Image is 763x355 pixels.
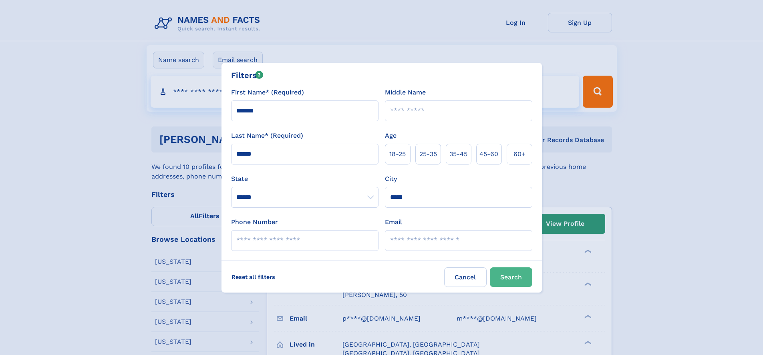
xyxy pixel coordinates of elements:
label: Cancel [444,267,487,287]
span: 25‑35 [419,149,437,159]
label: State [231,174,378,184]
label: Middle Name [385,88,426,97]
button: Search [490,267,532,287]
label: Email [385,217,402,227]
label: Last Name* (Required) [231,131,303,140]
span: 60+ [513,149,525,159]
label: Phone Number [231,217,278,227]
label: First Name* (Required) [231,88,304,97]
div: Filters [231,69,264,81]
label: Reset all filters [226,267,280,287]
label: Age [385,131,397,140]
span: 18‑25 [389,149,406,159]
span: 45‑60 [479,149,498,159]
span: 35‑45 [449,149,467,159]
label: City [385,174,397,184]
